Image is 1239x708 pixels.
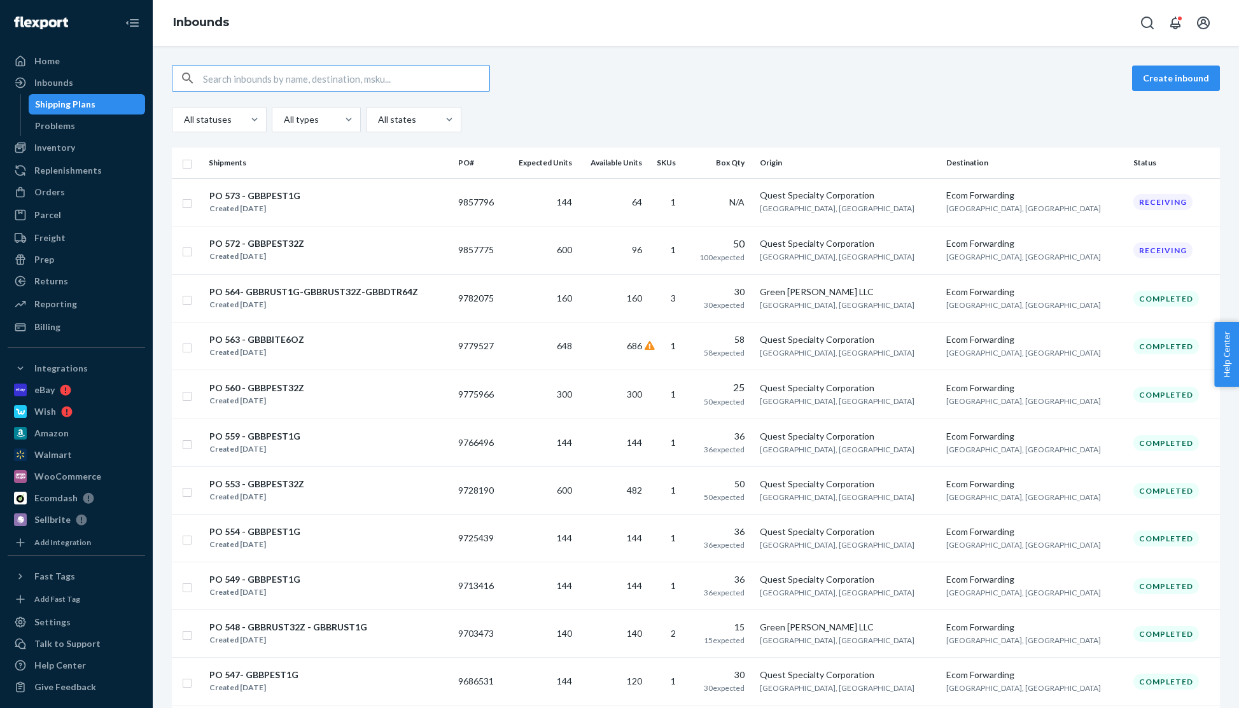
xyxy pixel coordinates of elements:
[557,485,572,496] span: 600
[557,532,572,543] span: 144
[627,532,642,543] span: 144
[946,635,1101,645] span: [GEOGRAPHIC_DATA], [GEOGRAPHIC_DATA]
[209,190,300,202] div: PO 573 - GBBPEST1G
[704,683,745,693] span: 30 expected
[453,467,505,515] td: 9728190
[34,384,55,396] div: eBay
[946,382,1123,394] div: Ecom Forwarding
[8,423,145,443] a: Amazon
[647,148,686,178] th: SKUs
[686,148,755,178] th: Box Qty
[760,635,914,645] span: [GEOGRAPHIC_DATA], [GEOGRAPHIC_DATA]
[946,333,1123,346] div: Ecom Forwarding
[34,232,66,244] div: Freight
[209,250,304,263] div: Created [DATE]
[946,445,1101,454] span: [GEOGRAPHIC_DATA], [GEOGRAPHIC_DATA]
[704,588,745,597] span: 36 expected
[209,634,367,646] div: Created [DATE]
[691,573,745,586] div: 36
[209,443,300,455] div: Created [DATE]
[941,148,1128,178] th: Destination
[163,4,239,41] ol: breadcrumbs
[8,228,145,248] a: Freight
[209,681,298,694] div: Created [DATE]
[8,510,145,530] a: Sellbrite
[627,580,642,591] span: 144
[760,189,937,202] div: Quest Specialty Corporation
[209,525,300,538] div: PO 554 - GBBPEST1G
[8,566,145,587] button: Fast Tags
[34,321,60,333] div: Billing
[377,113,378,126] input: All states
[557,628,572,639] span: 140
[34,681,96,693] div: Give Feedback
[671,293,676,303] span: 3
[671,580,676,591] span: 1
[8,380,145,400] a: eBay
[34,141,75,154] div: Inventory
[704,397,745,406] span: 50 expected
[8,655,145,676] a: Help Center
[946,430,1123,443] div: Ecom Forwarding
[946,252,1101,261] span: [GEOGRAPHIC_DATA], [GEOGRAPHIC_DATA]
[760,573,937,586] div: Quest Specialty Corporation
[946,683,1101,693] span: [GEOGRAPHIC_DATA], [GEOGRAPHIC_DATA]
[760,396,914,406] span: [GEOGRAPHIC_DATA], [GEOGRAPHIC_DATA]
[34,570,75,583] div: Fast Tags
[1133,338,1199,354] div: Completed
[29,116,146,136] a: Problems
[760,588,914,597] span: [GEOGRAPHIC_DATA], [GEOGRAPHIC_DATA]
[671,340,676,351] span: 1
[632,197,642,207] span: 64
[1133,483,1199,499] div: Completed
[8,677,145,697] button: Give Feedback
[557,197,572,207] span: 144
[691,333,745,346] div: 58
[8,249,145,270] a: Prep
[14,17,68,29] img: Flexport logo
[755,148,942,178] th: Origin
[209,286,418,298] div: PO 564- GBBRUST1G-GBBRUST32Z-GBBDTR64Z
[671,437,676,448] span: 1
[34,253,54,266] div: Prep
[209,669,298,681] div: PO 547- GBBPEST1G
[1133,531,1199,546] div: Completed
[760,621,937,634] div: Green [PERSON_NAME] LLC
[760,382,937,394] div: Quest Specialty Corporation
[760,492,914,502] span: [GEOGRAPHIC_DATA], [GEOGRAPHIC_DATA]
[283,113,284,126] input: All types
[209,573,300,586] div: PO 549 - GBBPEST1G
[8,612,145,632] a: Settings
[453,178,505,226] td: 9857796
[209,586,300,599] div: Created [DATE]
[691,478,745,490] div: 50
[453,658,505,705] td: 9686531
[453,419,505,467] td: 9766496
[1133,387,1199,403] div: Completed
[34,513,71,526] div: Sellbrite
[627,340,642,351] span: 686
[1133,578,1199,594] div: Completed
[760,252,914,261] span: [GEOGRAPHIC_DATA], [GEOGRAPHIC_DATA]
[34,186,65,198] div: Orders
[1133,242,1193,258] div: Receiving
[577,148,647,178] th: Available Units
[34,448,72,461] div: Walmart
[946,492,1101,502] span: [GEOGRAPHIC_DATA], [GEOGRAPHIC_DATA]
[557,340,572,351] span: 648
[453,562,505,610] td: 9713416
[691,621,745,634] div: 15
[34,492,78,504] div: Ecomdash
[627,293,642,303] span: 160
[209,430,300,443] div: PO 559 - GBBPEST1G
[946,300,1101,310] span: [GEOGRAPHIC_DATA], [GEOGRAPHIC_DATA]
[946,525,1123,538] div: Ecom Forwarding
[8,137,145,158] a: Inventory
[760,478,937,490] div: Quest Specialty Corporation
[946,189,1123,202] div: Ecom Forwarding
[1163,10,1188,36] button: Open notifications
[209,237,304,250] div: PO 572 - GBBPEST32Z
[946,621,1123,634] div: Ecom Forwarding
[453,323,505,370] td: 9779527
[8,634,145,654] button: Talk to Support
